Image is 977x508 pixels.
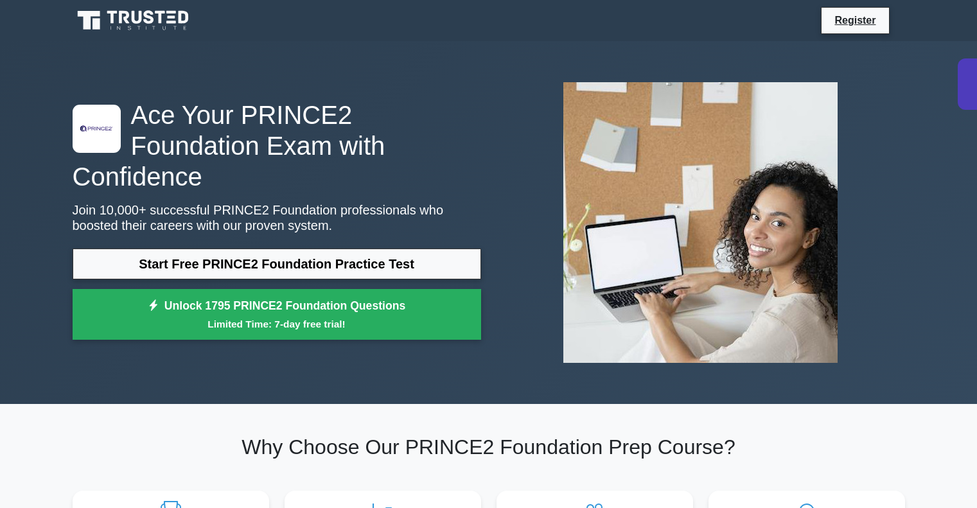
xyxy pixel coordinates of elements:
[89,317,465,331] small: Limited Time: 7-day free trial!
[73,435,905,459] h2: Why Choose Our PRINCE2 Foundation Prep Course?
[73,202,481,233] p: Join 10,000+ successful PRINCE2 Foundation professionals who boosted their careers with our prove...
[73,100,481,192] h1: Ace Your PRINCE2 Foundation Exam with Confidence
[73,249,481,279] a: Start Free PRINCE2 Foundation Practice Test
[73,289,481,340] a: Unlock 1795 PRINCE2 Foundation QuestionsLimited Time: 7-day free trial!
[827,12,883,28] a: Register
